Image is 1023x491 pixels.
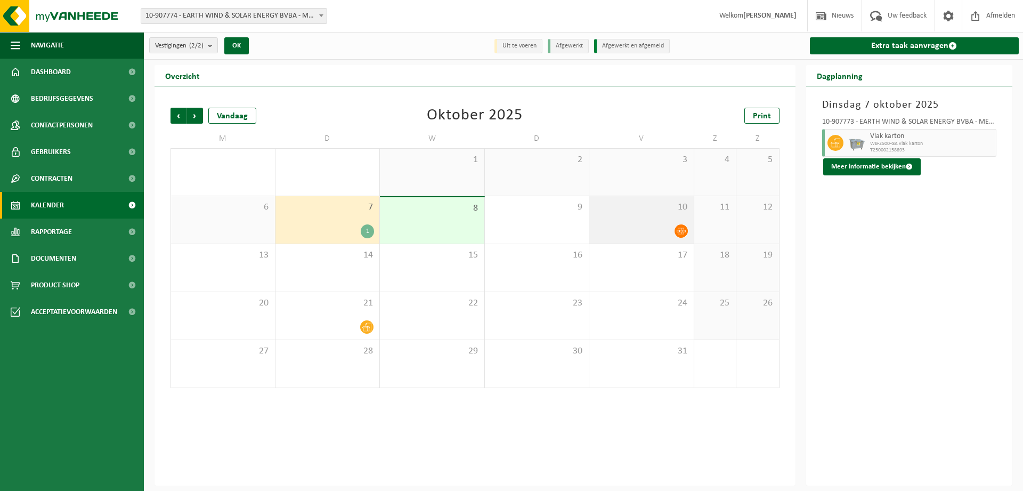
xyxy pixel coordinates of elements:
[141,8,327,24] span: 10-907774 - EARTH WIND & SOLAR ENERGY BVBA - MERCHTEM
[224,37,249,54] button: OK
[742,202,773,213] span: 12
[31,219,72,245] span: Rapportage
[189,42,204,49] count: (2/2)
[31,139,71,165] span: Gebruikers
[753,112,771,120] span: Print
[149,37,218,53] button: Vestigingen(2/2)
[870,132,994,141] span: Vlak karton
[281,297,375,309] span: 21
[490,202,584,213] span: 9
[31,245,76,272] span: Documenten
[806,65,873,86] h2: Dagplanning
[176,297,270,309] span: 20
[870,141,994,147] span: WB-2500-GA vlak karton
[155,65,210,86] h2: Overzicht
[548,39,589,53] li: Afgewerkt
[31,192,64,219] span: Kalender
[736,129,779,148] td: Z
[281,202,375,213] span: 7
[595,154,688,166] span: 3
[155,38,204,54] span: Vestigingen
[281,249,375,261] span: 14
[595,297,688,309] span: 24
[594,39,670,53] li: Afgewerkt en afgemeld
[810,37,1019,54] a: Extra taak aanvragen
[31,32,64,59] span: Navigatie
[494,39,542,53] li: Uit te voeren
[31,112,93,139] span: Contactpersonen
[208,108,256,124] div: Vandaag
[31,165,72,192] span: Contracten
[700,202,731,213] span: 11
[490,154,584,166] span: 2
[743,12,797,20] strong: [PERSON_NAME]
[849,135,865,151] img: WB-2500-GAL-GY-01
[385,345,479,357] span: 29
[595,345,688,357] span: 31
[490,249,584,261] span: 16
[31,85,93,112] span: Bedrijfsgegevens
[380,129,485,148] td: W
[694,129,737,148] td: Z
[822,118,997,129] div: 10-907773 - EARTH WIND & SOLAR ENERGY BVBA - MERCHTEM
[31,59,71,85] span: Dashboard
[141,9,327,23] span: 10-907774 - EARTH WIND & SOLAR ENERGY BVBA - MERCHTEM
[870,147,994,154] span: T250002158893
[275,129,380,148] td: D
[490,297,584,309] span: 23
[385,297,479,309] span: 22
[742,297,773,309] span: 26
[427,108,523,124] div: Oktober 2025
[742,154,773,166] span: 5
[176,345,270,357] span: 27
[187,108,203,124] span: Volgende
[490,345,584,357] span: 30
[170,108,186,124] span: Vorige
[742,249,773,261] span: 19
[31,299,117,325] span: Acceptatievoorwaarden
[700,249,731,261] span: 18
[170,129,275,148] td: M
[281,345,375,357] span: 28
[700,297,731,309] span: 25
[744,108,780,124] a: Print
[595,249,688,261] span: 17
[822,97,997,113] h3: Dinsdag 7 oktober 2025
[31,272,79,299] span: Product Shop
[361,224,374,238] div: 1
[485,129,590,148] td: D
[385,203,479,214] span: 8
[823,158,921,175] button: Meer informatie bekijken
[595,202,688,213] span: 10
[385,154,479,166] span: 1
[176,249,270,261] span: 13
[385,249,479,261] span: 15
[700,154,731,166] span: 4
[589,129,694,148] td: V
[176,202,270,213] span: 6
